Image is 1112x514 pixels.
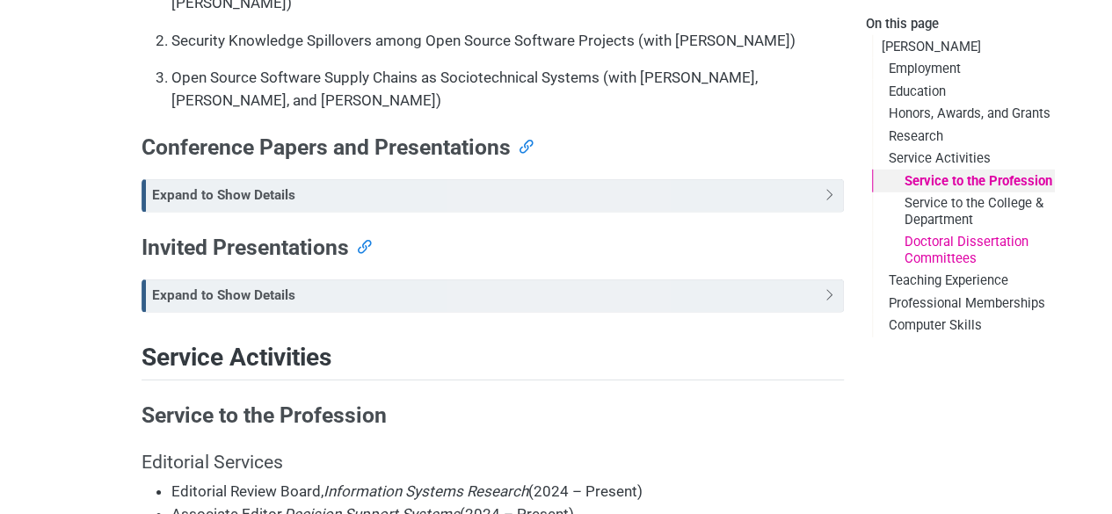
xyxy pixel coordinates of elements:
[142,134,844,161] h3: Conference Papers and Presentations
[171,30,844,53] p: Security Knowledge Spillovers among Open Source Software Projects (with [PERSON_NAME])
[872,80,1055,102] a: Education
[872,35,1055,57] a: [PERSON_NAME]
[872,315,1055,337] a: Computer Skills
[872,231,1055,270] a: Doctoral Dissertation Committees
[152,185,818,206] div: Expand to Show Details
[872,148,1055,170] a: Service Activities
[872,170,1055,192] a: Service to the Profession
[142,179,844,213] div: Expand to Show Details
[142,451,844,474] h4: Editorial Services
[146,180,843,212] div: Toggle callout
[152,286,818,306] div: Expand to Show Details
[872,270,1055,292] a: Teaching Experience
[872,103,1055,125] a: Honors, Awards, and Grants
[872,293,1055,315] a: Professional Memberships
[352,235,374,257] a: Anchor
[142,235,844,261] h3: Invited Presentations
[171,67,844,112] p: Open Source Software Supply Chains as Sociotechnical Systems (with [PERSON_NAME], [PERSON_NAME], ...
[171,481,844,503] li: Editorial Review Board, (2024 – Present)
[323,482,528,500] em: Information Systems Research
[872,125,1055,147] a: Research
[866,17,1055,33] h2: On this page
[142,279,844,313] div: Expand to Show Details
[872,192,1055,231] a: Service to the College & Department
[514,134,535,156] a: Anchor
[146,280,843,312] div: Toggle callout
[142,402,844,429] h3: Service to the Profession
[872,58,1055,80] a: Employment
[142,343,844,380] h2: Service Activities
